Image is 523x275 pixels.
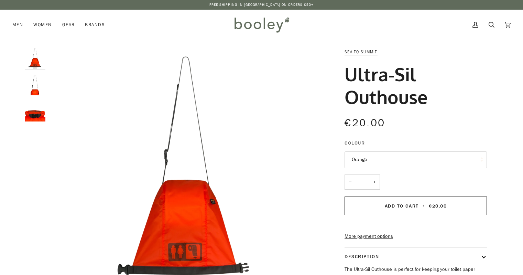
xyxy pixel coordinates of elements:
[57,10,80,40] a: Gear
[369,174,380,190] button: +
[385,203,419,209] span: Add to Cart
[62,21,75,28] span: Gear
[345,197,487,215] button: Add to Cart • €20.00
[25,101,45,121] img: Sea to Summit Ultra-Sil Outhouse - Booley Galway
[85,21,105,28] span: Brands
[345,116,385,130] span: €20.00
[33,21,52,28] span: Women
[345,63,482,108] h1: Ultra-Sil Outhouse
[28,10,57,40] a: Women
[345,174,356,190] button: −
[12,21,23,28] span: Men
[25,75,45,95] img: Sea to Summit Ultra-Sil Outhouse - Booley Galway
[345,151,487,168] button: Orange
[421,203,427,209] span: •
[12,10,28,40] a: Men
[345,247,487,266] button: Description
[25,48,45,69] img: Sea to Summit Ultra-Sil Outhouse Orange - Booley Galway
[209,2,314,8] p: Free Shipping in [GEOGRAPHIC_DATA] on Orders €50+
[231,15,292,35] img: Booley
[345,139,365,147] span: Colour
[345,233,487,240] a: More payment options
[345,174,380,190] input: Quantity
[80,10,110,40] a: Brands
[345,49,377,55] a: Sea to Summit
[429,203,447,209] span: €20.00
